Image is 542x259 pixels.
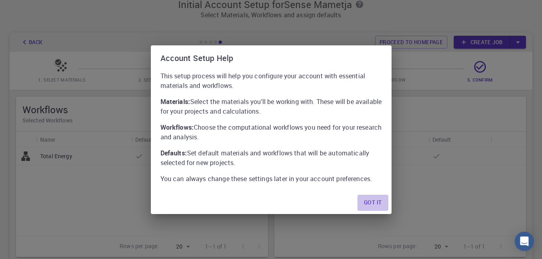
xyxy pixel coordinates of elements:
strong: Defaults: [160,149,187,157]
p: Set default materials and workflows that will be automatically selected for new projects. [160,148,382,167]
button: Got it [357,195,388,211]
strong: Workflows: [160,123,194,132]
h2: Account Setup Help [151,45,392,71]
span: Support [16,6,45,13]
p: Choose the computational workflows you need for your research and analysis. [160,122,382,142]
p: You can always change these settings later in your account preferences. [160,174,382,184]
p: Select the materials you'll be working with. These will be available for your projects and calcul... [160,97,382,116]
div: Open Intercom Messenger [515,232,534,251]
p: This setup process will help you configure your account with essential materials and workflows. [160,71,382,90]
strong: Materials: [160,97,191,106]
